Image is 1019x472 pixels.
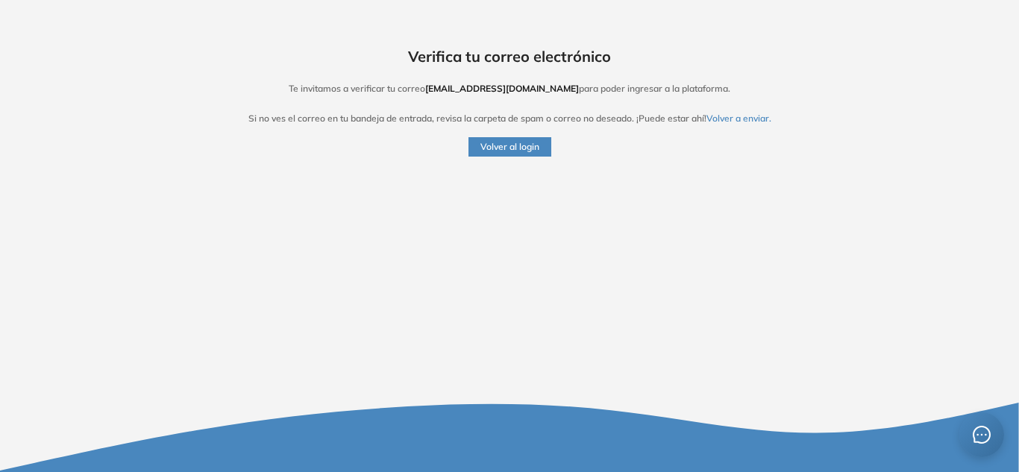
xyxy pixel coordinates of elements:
button: Volver a enviar. [706,112,771,125]
p: Si no ves el correo en tu bandeja de entrada, revisa la carpeta de spam o correo no deseado. ¡Pue... [19,112,1000,125]
h4: Verifica tu correo electrónico [19,48,1000,66]
span: message [973,426,991,444]
h5: Te invitamos a verificar tu correo para poder ingresar a la plataforma. [19,84,1000,94]
button: Volver al login [468,137,551,157]
span: [EMAIL_ADDRESS][DOMAIN_NAME] [425,83,579,94]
